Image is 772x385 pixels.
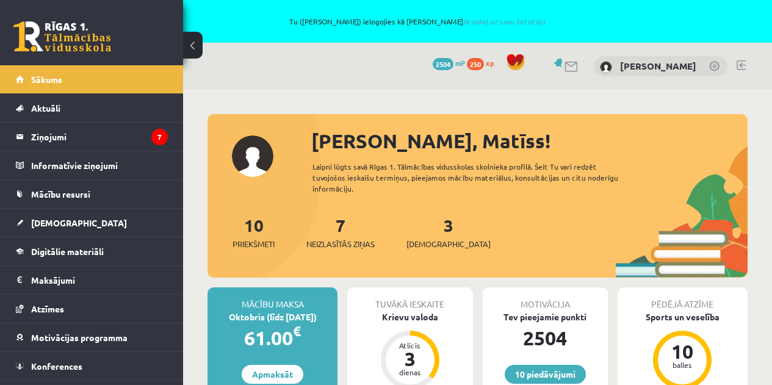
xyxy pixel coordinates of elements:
[31,266,168,294] legend: Maksājumi
[392,349,428,369] div: 3
[16,209,168,237] a: [DEMOGRAPHIC_DATA]
[16,352,168,380] a: Konferences
[664,361,701,369] div: balles
[467,58,484,70] span: 250
[312,161,637,194] div: Laipni lūgts savā Rīgas 1. Tālmācības vidusskolas skolnieka profilā. Šeit Tu vari redzēt tuvojošo...
[31,189,90,200] span: Mācību resursi
[483,311,608,323] div: Tev pieejamie punkti
[392,369,428,376] div: dienas
[233,214,275,250] a: 10Priekšmeti
[392,342,428,349] div: Atlicis
[467,58,500,68] a: 250 xp
[31,332,128,343] span: Motivācijas programma
[664,342,701,361] div: 10
[207,323,337,353] div: 61.00
[16,237,168,265] a: Digitālie materiāli
[16,323,168,351] a: Motivācijas programma
[16,295,168,323] a: Atzīmes
[31,246,104,257] span: Digitālie materiāli
[242,365,303,384] a: Apmaksāt
[151,129,168,145] i: 7
[233,238,275,250] span: Priekšmeti
[433,58,453,70] span: 2504
[207,311,337,323] div: Oktobris (līdz [DATE])
[16,123,168,151] a: Ziņojumi7
[16,65,168,93] a: Sākums
[13,21,111,52] a: Rīgas 1. Tālmācības vidusskola
[618,287,748,311] div: Pēdējā atzīme
[306,238,375,250] span: Neizlasītās ziņas
[486,58,494,68] span: xp
[16,180,168,208] a: Mācību resursi
[31,103,60,113] span: Aktuāli
[31,123,168,151] legend: Ziņojumi
[31,74,62,85] span: Sākums
[311,126,748,156] div: [PERSON_NAME], Matīss!
[293,322,301,340] span: €
[433,58,465,68] a: 2504 mP
[140,18,695,25] span: Tu ([PERSON_NAME]) ielogojies kā [PERSON_NAME]
[31,361,82,372] span: Konferences
[16,94,168,122] a: Aktuāli
[620,60,696,72] a: [PERSON_NAME]
[31,217,127,228] span: [DEMOGRAPHIC_DATA]
[618,311,748,323] div: Sports un veselība
[31,151,168,179] legend: Informatīvie ziņojumi
[406,238,491,250] span: [DEMOGRAPHIC_DATA]
[16,266,168,294] a: Maksājumi
[16,151,168,179] a: Informatīvie ziņojumi
[600,61,612,73] img: Matīss Liepiņš
[306,214,375,250] a: 7Neizlasītās ziņas
[406,214,491,250] a: 3[DEMOGRAPHIC_DATA]
[347,287,472,311] div: Tuvākā ieskaite
[207,287,337,311] div: Mācību maksa
[31,303,64,314] span: Atzīmes
[463,16,546,26] a: Atpakaļ uz savu lietotāju
[505,365,586,384] a: 10 piedāvājumi
[347,311,472,323] div: Krievu valoda
[483,323,608,353] div: 2504
[483,287,608,311] div: Motivācija
[455,58,465,68] span: mP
